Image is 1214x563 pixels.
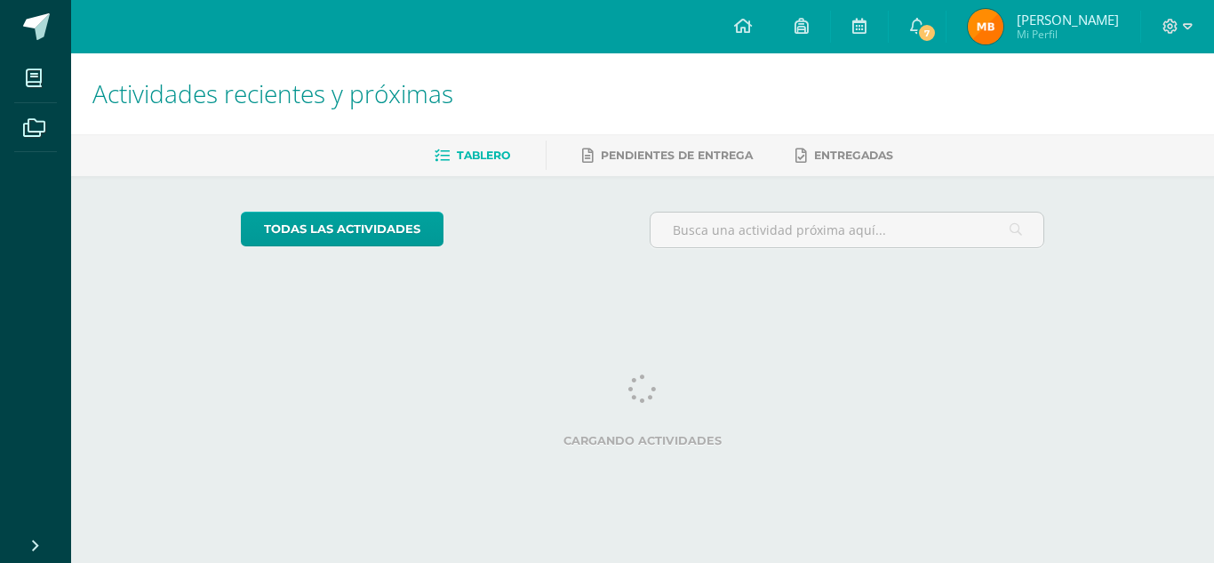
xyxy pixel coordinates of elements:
span: Entregadas [814,149,893,162]
a: Pendientes de entrega [582,141,753,170]
label: Cargando actividades [241,434,1045,447]
span: Pendientes de entrega [601,149,753,162]
a: Tablero [435,141,510,170]
span: [PERSON_NAME] [1017,11,1119,28]
input: Busca una actividad próxima aquí... [651,213,1044,247]
a: Entregadas [795,141,893,170]
span: Mi Perfil [1017,27,1119,42]
span: 7 [917,23,937,43]
img: 6836aa3427f9a1a50e214aa154154334.png [968,9,1003,44]
span: Actividades recientes y próximas [92,76,453,110]
a: todas las Actividades [241,212,443,246]
span: Tablero [457,149,510,162]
